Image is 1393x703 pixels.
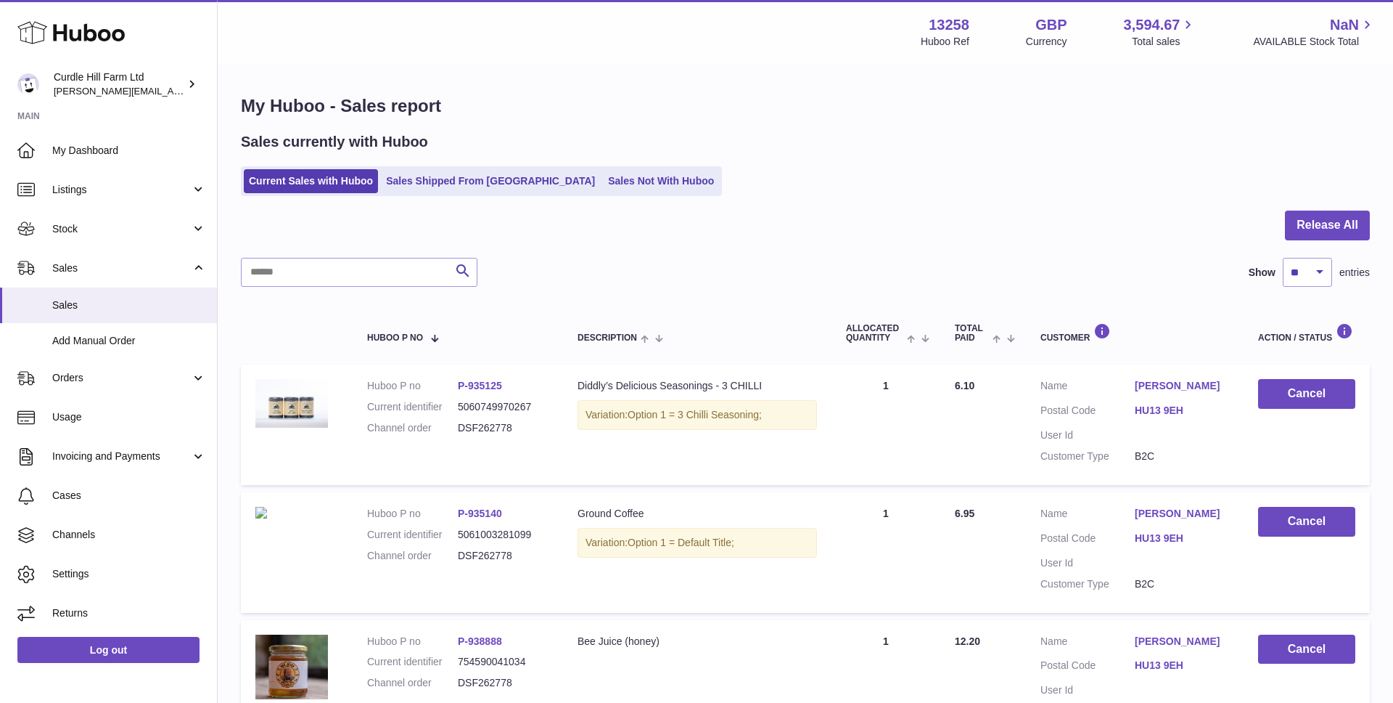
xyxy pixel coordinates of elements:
[458,421,548,435] dd: DSF262778
[1258,379,1355,409] button: Cancel
[458,676,548,690] dd: DSF262778
[1040,428,1135,442] dt: User Id
[1040,507,1135,524] dt: Name
[255,635,328,699] img: 1705932916.jpg
[1285,211,1370,240] button: Release All
[1124,15,1197,49] a: 3,594.67 Total sales
[929,15,969,35] strong: 13258
[1135,577,1229,591] dd: B2C
[1135,507,1229,521] a: [PERSON_NAME]
[1135,659,1229,672] a: HU13 9EH
[955,324,989,343] span: Total paid
[1040,450,1135,463] dt: Customer Type
[367,333,423,343] span: Huboo P no
[52,261,191,275] span: Sales
[367,507,458,521] dt: Huboo P no
[603,169,719,193] a: Sales Not With Huboo
[367,655,458,669] dt: Current identifier
[1040,404,1135,421] dt: Postal Code
[1040,577,1135,591] dt: Customer Type
[1258,323,1355,343] div: Action / Status
[1132,35,1196,49] span: Total sales
[1330,15,1359,35] span: NaN
[458,380,502,391] a: P-935125
[52,606,206,620] span: Returns
[367,635,458,649] dt: Huboo P no
[458,508,502,519] a: P-935140
[1249,266,1275,280] label: Show
[241,94,1370,118] h1: My Huboo - Sales report
[241,132,428,152] h2: Sales currently with Huboo
[381,169,600,193] a: Sales Shipped From [GEOGRAPHIC_DATA]
[367,379,458,393] dt: Huboo P no
[52,528,206,542] span: Channels
[1040,379,1135,397] dt: Name
[52,567,206,581] span: Settings
[1035,15,1067,35] strong: GBP
[1135,404,1229,418] a: HU13 9EH
[17,637,200,663] a: Log out
[1040,659,1135,676] dt: Postal Code
[831,365,940,485] td: 1
[628,537,734,548] span: Option 1 = Default Title;
[52,371,191,385] span: Orders
[367,400,458,414] dt: Current identifier
[367,676,458,690] dt: Channel order
[458,528,548,542] dd: 5061003281099
[578,379,817,393] div: Diddly’s Delicious Seasonings - 3 CHILLI
[52,222,191,236] span: Stock
[955,635,980,647] span: 12.20
[1026,35,1067,49] div: Currency
[578,507,817,521] div: Ground Coffee
[1135,450,1229,463] dd: B2C
[1040,532,1135,549] dt: Postal Code
[52,144,206,158] span: My Dashboard
[955,380,974,391] span: 6.10
[1135,532,1229,545] a: HU13 9EH
[52,298,206,312] span: Sales
[52,450,191,463] span: Invoicing and Payments
[578,635,817,649] div: Bee Juice (honey)
[52,183,191,197] span: Listings
[17,73,39,95] img: charlotte@diddlysquatfarmshop.com
[52,489,206,503] span: Cases
[52,410,206,424] span: Usage
[255,379,328,428] img: EOB_7368EOB.jpg
[458,655,548,669] dd: 754590041034
[846,324,903,343] span: ALLOCATED Quantity
[578,528,817,558] div: Variation:
[367,549,458,563] dt: Channel order
[54,85,291,97] span: [PERSON_NAME][EMAIL_ADDRESS][DOMAIN_NAME]
[831,492,940,613] td: 1
[921,35,969,49] div: Huboo Ref
[1135,635,1229,649] a: [PERSON_NAME]
[1040,635,1135,652] dt: Name
[1258,635,1355,665] button: Cancel
[458,635,502,647] a: P-938888
[458,400,548,414] dd: 5060749970267
[1124,15,1180,35] span: 3,594.67
[54,70,184,98] div: Curdle Hill Farm Ltd
[52,334,206,348] span: Add Manual Order
[1135,379,1229,393] a: [PERSON_NAME]
[955,508,974,519] span: 6.95
[367,528,458,542] dt: Current identifier
[1339,266,1370,280] span: entries
[578,333,637,343] span: Description
[628,409,762,420] span: Option 1 = 3 Chilli Seasoning;
[1040,556,1135,570] dt: User Id
[578,400,817,430] div: Variation:
[367,421,458,435] dt: Channel order
[1253,35,1376,49] span: AVAILABLE Stock Total
[244,169,378,193] a: Current Sales with Huboo
[1040,683,1135,697] dt: User Id
[1258,507,1355,537] button: Cancel
[458,549,548,563] dd: DSF262778
[255,507,267,519] img: EOB_7163EOB.jpg
[1253,15,1376,49] a: NaN AVAILABLE Stock Total
[1040,323,1229,343] div: Customer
